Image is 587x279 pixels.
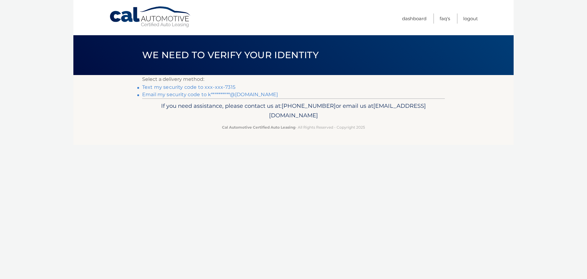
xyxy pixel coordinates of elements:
p: If you need assistance, please contact us at: or email us at [146,101,441,121]
a: Text my security code to xxx-xxx-7315 [142,84,235,90]
a: FAQ's [440,13,450,24]
a: Email my security code to k**********@[DOMAIN_NAME] [142,92,278,97]
span: We need to verify your identity [142,49,319,61]
p: Select a delivery method: [142,75,445,84]
p: - All Rights Reserved - Copyright 2025 [146,124,441,130]
strong: Cal Automotive Certified Auto Leasing [222,125,295,130]
a: Cal Automotive [109,6,192,28]
span: [PHONE_NUMBER] [282,102,336,109]
a: Dashboard [402,13,426,24]
a: Logout [463,13,478,24]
